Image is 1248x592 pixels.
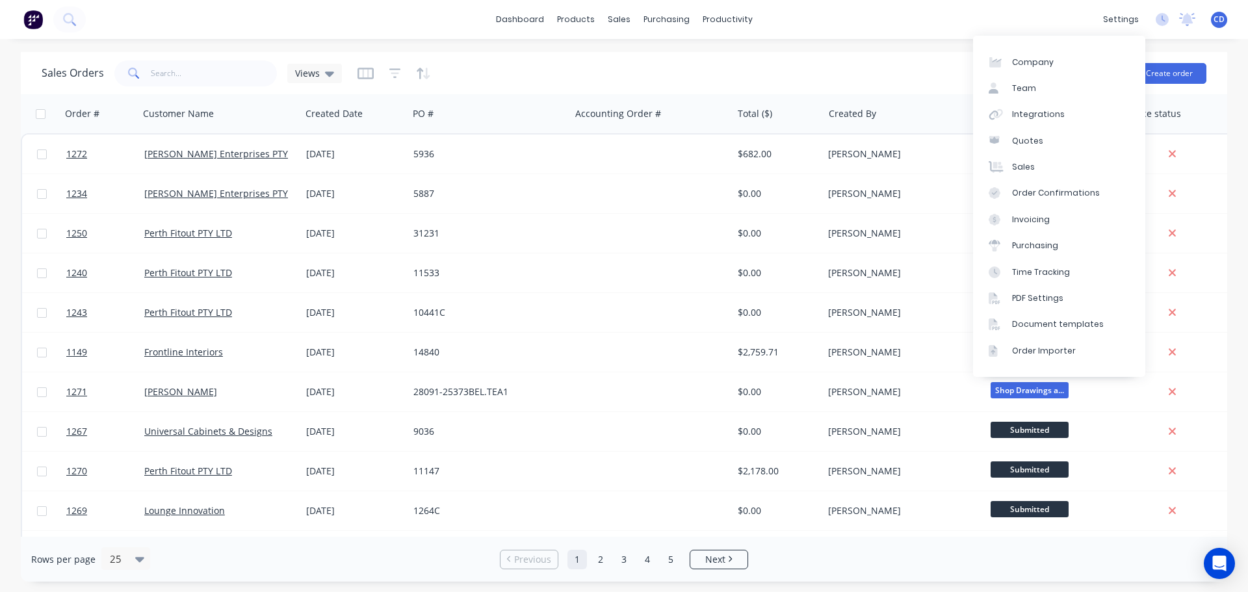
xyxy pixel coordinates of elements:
[23,10,43,29] img: Factory
[1012,345,1076,357] div: Order Importer
[144,266,232,279] a: Perth Fitout PTY LTD
[306,266,403,279] div: [DATE]
[690,553,747,566] a: Next page
[661,550,681,569] a: Page 5
[738,187,814,200] div: $0.00
[828,346,972,359] div: [PERSON_NAME]
[306,425,403,438] div: [DATE]
[306,187,403,200] div: [DATE]
[828,385,972,398] div: [PERSON_NAME]
[413,306,558,319] div: 10441C
[495,550,753,569] ul: Pagination
[738,385,814,398] div: $0.00
[738,465,814,478] div: $2,178.00
[828,425,972,438] div: [PERSON_NAME]
[637,10,696,29] div: purchasing
[306,227,403,240] div: [DATE]
[973,154,1145,180] a: Sales
[973,338,1145,364] a: Order Importer
[638,550,657,569] a: Page 4
[991,422,1069,438] span: Submitted
[66,491,144,530] a: 1269
[413,227,558,240] div: 31231
[66,412,144,451] a: 1267
[973,49,1145,75] a: Company
[973,128,1145,154] a: Quotes
[144,346,223,358] a: Frontline Interiors
[66,266,87,279] span: 1240
[1012,109,1065,120] div: Integrations
[413,148,558,161] div: 5936
[828,148,972,161] div: [PERSON_NAME]
[828,306,972,319] div: [PERSON_NAME]
[973,207,1145,233] a: Invoicing
[143,107,214,120] div: Customer Name
[66,187,87,200] span: 1234
[738,266,814,279] div: $0.00
[66,148,87,161] span: 1272
[738,227,814,240] div: $0.00
[66,214,144,253] a: 1250
[144,425,272,437] a: Universal Cabinets & Designs
[973,233,1145,259] a: Purchasing
[601,10,637,29] div: sales
[144,227,232,239] a: Perth Fitout PTY LTD
[591,550,610,569] a: Page 2
[1012,292,1063,304] div: PDF Settings
[413,266,558,279] div: 11533
[413,346,558,359] div: 14840
[144,306,232,318] a: Perth Fitout PTY LTD
[514,553,551,566] span: Previous
[413,385,558,398] div: 28091-25373BEL.TEA1
[991,501,1069,517] span: Submitted
[1012,240,1058,251] div: Purchasing
[973,180,1145,206] a: Order Confirmations
[306,346,403,359] div: [DATE]
[66,531,144,570] a: 1268
[413,107,434,120] div: PO #
[144,187,307,199] a: [PERSON_NAME] Enterprises PTY LTD
[500,553,558,566] a: Previous page
[738,306,814,319] div: $0.00
[66,372,144,411] a: 1271
[738,107,772,120] div: Total ($)
[151,60,278,86] input: Search...
[305,107,363,120] div: Created Date
[1012,135,1043,147] div: Quotes
[66,385,87,398] span: 1271
[1097,10,1145,29] div: settings
[828,227,972,240] div: [PERSON_NAME]
[306,385,403,398] div: [DATE]
[66,293,144,332] a: 1243
[306,504,403,517] div: [DATE]
[738,504,814,517] div: $0.00
[705,553,725,566] span: Next
[66,333,144,372] a: 1149
[829,107,876,120] div: Created By
[413,425,558,438] div: 9036
[991,382,1069,398] span: Shop Drawings a...
[738,346,814,359] div: $2,759.71
[738,148,814,161] div: $682.00
[1012,57,1054,68] div: Company
[575,107,661,120] div: Accounting Order #
[551,10,601,29] div: products
[614,550,634,569] a: Page 3
[828,465,972,478] div: [PERSON_NAME]
[42,67,104,79] h1: Sales Orders
[144,504,225,517] a: Lounge Innovation
[973,75,1145,101] a: Team
[1204,548,1235,579] div: Open Intercom Messenger
[66,346,87,359] span: 1149
[66,227,87,240] span: 1250
[696,10,759,29] div: productivity
[1012,187,1100,199] div: Order Confirmations
[973,259,1145,285] a: Time Tracking
[66,306,87,319] span: 1243
[1012,318,1104,330] div: Document templates
[1121,107,1181,120] div: Invoice status
[31,553,96,566] span: Rows per page
[991,461,1069,478] span: Submitted
[1214,14,1225,25] span: CD
[828,187,972,200] div: [PERSON_NAME]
